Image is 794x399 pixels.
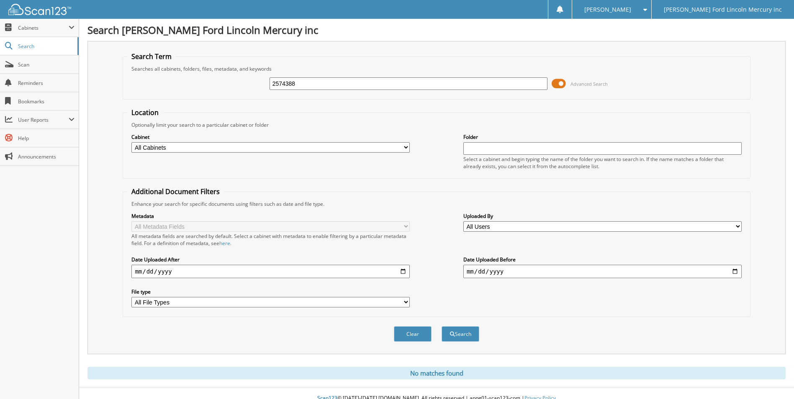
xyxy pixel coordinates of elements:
button: Search [442,326,479,342]
div: No matches found [87,367,786,379]
div: Searches all cabinets, folders, files, metadata, and keywords [127,65,745,72]
span: Reminders [18,79,75,87]
legend: Search Term [127,52,176,61]
label: Uploaded By [463,212,742,220]
span: [PERSON_NAME] Ford Lincoln Mercury inc [664,7,782,12]
legend: Location [127,108,163,117]
span: Scan [18,61,75,68]
label: File type [131,288,410,295]
label: Date Uploaded After [131,256,410,263]
a: here [219,240,230,247]
div: Enhance your search for specific documents using filters such as date and file type. [127,200,745,207]
label: Cabinet [131,133,410,141]
legend: Additional Document Filters [127,187,224,196]
div: Optionally limit your search to a particular cabinet or folder [127,121,745,128]
label: Date Uploaded Before [463,256,742,263]
span: Search [18,43,73,50]
input: end [463,265,742,278]
h1: Search [PERSON_NAME] Ford Lincoln Mercury inc [87,23,786,37]
span: Advanced Search [570,81,608,87]
label: Folder [463,133,742,141]
span: User Reports [18,116,69,123]
span: Help [18,135,75,142]
span: Cabinets [18,24,69,31]
div: Select a cabinet and begin typing the name of the folder you want to search in. If the name match... [463,156,742,170]
span: [PERSON_NAME] [584,7,631,12]
div: All metadata fields are searched by default. Select a cabinet with metadata to enable filtering b... [131,233,410,247]
span: Bookmarks [18,98,75,105]
span: Announcements [18,153,75,160]
button: Clear [394,326,432,342]
input: start [131,265,410,278]
iframe: Chat Widget [752,359,794,399]
label: Metadata [131,212,410,220]
img: scan123-logo-white.svg [8,4,71,15]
